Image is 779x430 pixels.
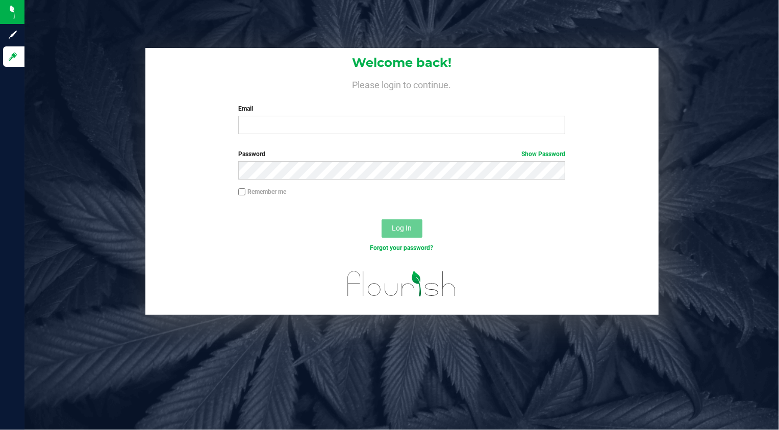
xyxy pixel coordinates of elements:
[8,52,18,62] inline-svg: Log in
[392,224,412,232] span: Log In
[238,187,286,196] label: Remember me
[338,263,466,305] img: flourish_logo.svg
[382,219,422,238] button: Log In
[370,244,433,251] a: Forgot your password?
[145,56,659,69] h1: Welcome back!
[238,150,265,158] span: Password
[145,78,659,90] h4: Please login to continue.
[521,150,565,158] a: Show Password
[8,30,18,40] inline-svg: Sign up
[238,188,245,195] input: Remember me
[238,104,565,113] label: Email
